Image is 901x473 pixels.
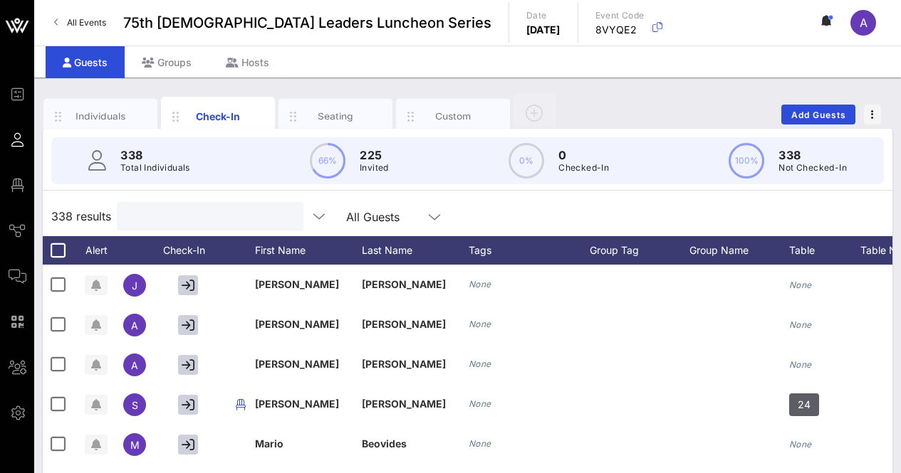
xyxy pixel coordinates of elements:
span: Add Guests [791,110,847,120]
div: A [850,10,876,36]
span: J [132,280,137,292]
p: [DATE] [526,23,561,37]
p: Event Code [595,9,645,23]
div: Groups [125,46,209,78]
div: Alert [78,236,114,265]
div: Tags [469,236,590,265]
i: None [469,358,491,369]
i: None [789,359,812,370]
span: All Events [67,17,106,28]
span: A [131,319,138,331]
i: None [789,319,812,330]
span: [PERSON_NAME] [255,398,339,410]
div: All Guests [346,211,400,223]
i: None [789,280,812,290]
div: Check-In [155,236,226,265]
p: 338 [120,147,190,164]
p: Invited [360,161,389,175]
span: [PERSON_NAME] [362,318,446,330]
div: Guests [46,46,125,78]
span: [PERSON_NAME] [362,358,446,370]
span: Beovides [362,437,407,450]
p: 225 [360,147,389,164]
p: Checked-In [558,161,609,175]
span: [PERSON_NAME] [362,278,446,290]
i: None [469,398,491,409]
i: None [469,319,491,329]
div: Table [789,236,860,265]
span: M [130,439,140,451]
div: Last Name [362,236,469,265]
div: All Guests [338,202,452,230]
p: 8VYQE2 [595,23,645,37]
div: Hosts [209,46,286,78]
div: Individuals [69,110,132,123]
div: Group Name [689,236,789,265]
div: Custom [422,110,485,123]
div: First Name [255,236,362,265]
p: 0 [558,147,609,164]
i: None [469,279,491,289]
p: Not Checked-In [778,161,847,175]
div: Check-In [187,109,250,124]
i: None [789,439,812,450]
span: 75th [DEMOGRAPHIC_DATA] Leaders Luncheon Series [123,12,491,33]
i: None [469,438,491,449]
button: Add Guests [781,105,855,124]
span: A [860,16,868,30]
span: [PERSON_NAME] [362,398,446,410]
span: S [132,399,138,411]
span: 338 results [51,208,111,225]
p: Date [526,9,561,23]
span: [PERSON_NAME] [255,318,339,330]
a: All Events [46,11,115,34]
span: Mario [255,437,283,450]
div: Group Tag [590,236,689,265]
span: A [131,359,138,371]
span: [PERSON_NAME] [255,278,339,290]
div: Seating [304,110,368,123]
span: 24 [798,393,811,416]
p: 338 [778,147,847,164]
span: [PERSON_NAME] [255,358,339,370]
p: Total Individuals [120,161,190,175]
